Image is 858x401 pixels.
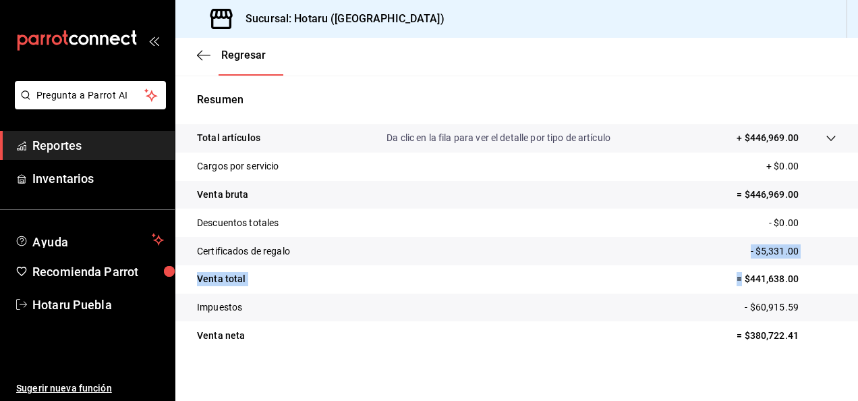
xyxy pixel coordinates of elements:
[197,272,246,286] p: Venta total
[197,216,279,230] p: Descuentos totales
[36,88,145,103] span: Pregunta a Parrot AI
[197,329,245,343] p: Venta neta
[32,136,164,155] span: Reportes
[197,49,266,61] button: Regresar
[197,244,290,259] p: Certificados de regalo
[387,131,610,145] p: Da clic en la fila para ver el detalle por tipo de artículo
[766,159,836,173] p: + $0.00
[32,296,164,314] span: Hotaru Puebla
[16,381,164,396] span: Sugerir nueva función
[197,159,279,173] p: Cargos por servicio
[197,131,260,145] p: Total artículos
[745,300,836,315] p: - $60,915.59
[197,300,242,315] p: Impuestos
[148,35,159,46] button: open_drawer_menu
[751,244,836,259] p: - $5,331.00
[235,11,445,27] h3: Sucursal: Hotaru ([GEOGRAPHIC_DATA])
[769,216,836,230] p: - $0.00
[221,49,266,61] span: Regresar
[32,169,164,188] span: Inventarios
[737,188,836,202] p: = $446,969.00
[15,81,166,109] button: Pregunta a Parrot AI
[9,98,166,112] a: Pregunta a Parrot AI
[737,131,799,145] p: + $446,969.00
[197,92,836,108] p: Resumen
[32,263,164,281] span: Recomienda Parrot
[737,329,836,343] p: = $380,722.41
[737,272,836,286] p: = $441,638.00
[197,188,248,202] p: Venta bruta
[32,232,146,248] span: Ayuda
